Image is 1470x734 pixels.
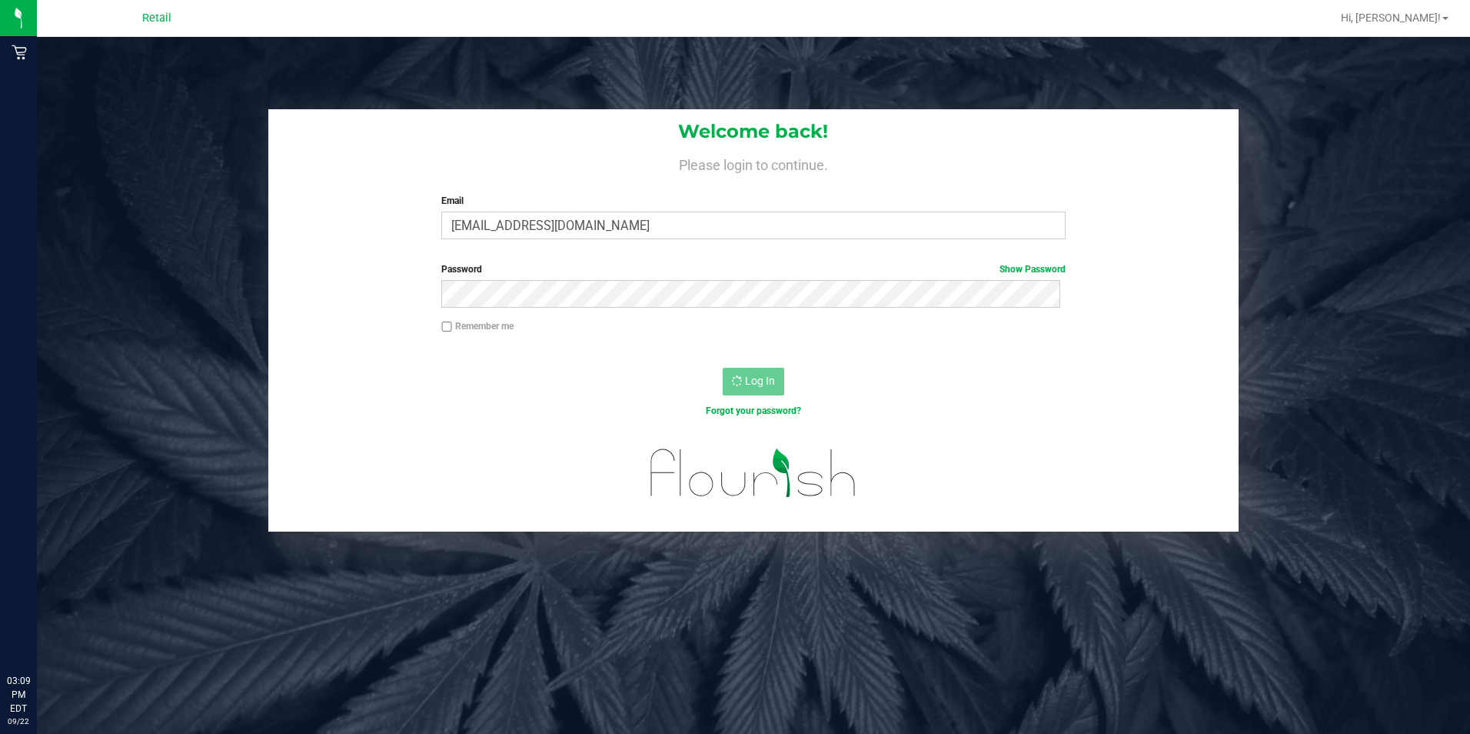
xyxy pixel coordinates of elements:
label: Remember me [441,319,514,333]
a: Forgot your password? [706,405,801,416]
h4: Please login to continue. [268,154,1239,172]
span: Hi, [PERSON_NAME]! [1341,12,1441,24]
a: Show Password [999,264,1066,275]
p: 03:09 PM EDT [7,674,30,716]
span: Retail [142,12,171,25]
input: Remember me [441,322,452,332]
h1: Welcome back! [268,122,1239,142]
p: 09/22 [7,716,30,727]
span: Log In [745,375,775,387]
button: Log In [723,368,784,395]
img: flourish_logo.svg [632,434,875,512]
label: Email [441,194,1066,208]
inline-svg: Retail [12,45,27,60]
span: Password [441,264,482,275]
